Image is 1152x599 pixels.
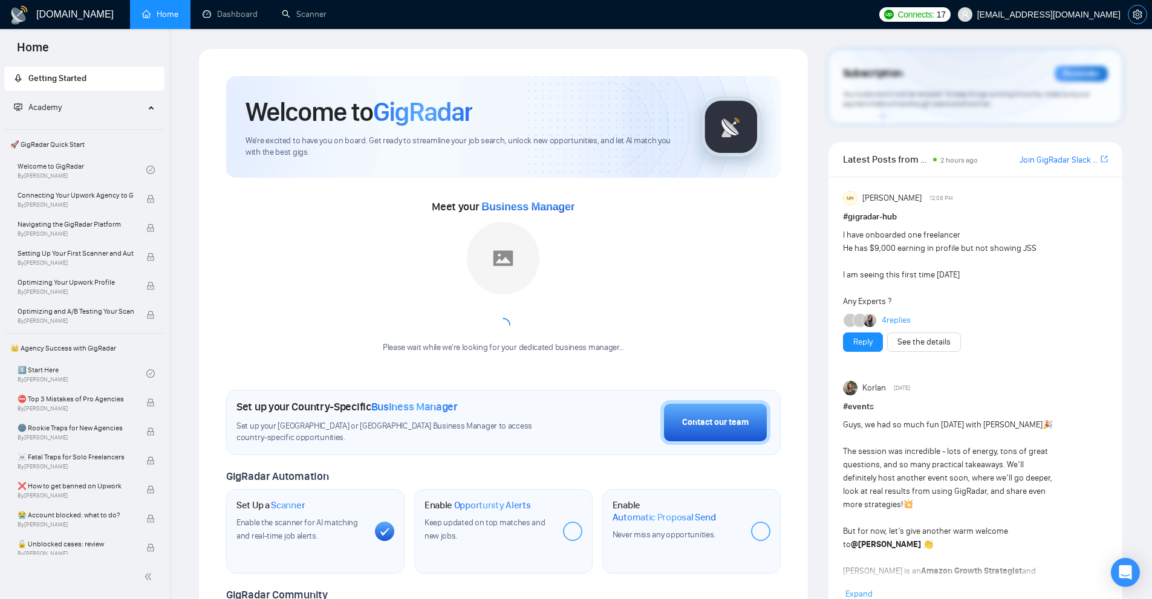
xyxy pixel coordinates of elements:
[1055,66,1108,82] div: Reminder
[203,9,258,19] a: dashboardDashboard
[236,499,305,511] h1: Set Up a
[18,538,134,550] span: 🔓 Unblocked cases: review
[18,157,146,183] a: Welcome to GigRadarBy[PERSON_NAME]
[5,336,163,360] span: 👑 Agency Success with GigRadar
[146,166,155,174] span: check-circle
[146,456,155,465] span: lock
[1101,154,1108,165] a: export
[897,335,951,349] a: See the details
[146,311,155,319] span: lock
[496,318,510,332] span: loading
[18,480,134,492] span: ❌ How to get banned on Upwork
[146,282,155,290] span: lock
[851,539,921,549] strong: @[PERSON_NAME]
[613,529,715,540] span: Never miss any opportunities.
[371,400,458,413] span: Business Manager
[1101,154,1108,164] span: export
[18,422,134,434] span: 🌚 Rookie Traps for New Agencies
[843,381,857,395] img: Korlan
[862,381,886,395] span: Korlan
[246,135,682,158] span: We're excited to have you on board. Get ready to streamline your job search, unlock new opportuni...
[5,132,163,157] span: 🚀 GigRadar Quick Start
[843,400,1108,413] h1: # events
[236,400,458,413] h1: Set up your Country-Specific
[843,228,1055,308] div: I have onboarded one freelancer He has $9,000 earning in profile but not showing JSS I am seeing ...
[613,511,716,523] span: Automatic Proposal Send
[887,332,961,352] button: See the details
[1111,558,1140,587] div: Open Intercom Messenger
[14,74,22,82] span: rocket
[146,543,155,552] span: lock
[146,224,155,232] span: lock
[146,253,155,261] span: lock
[18,189,134,201] span: Connecting Your Upwork Agency to GigRadar
[613,499,741,523] h1: Enable
[18,405,134,412] span: By [PERSON_NAME]
[18,288,134,296] span: By [PERSON_NAME]
[894,383,910,393] span: [DATE]
[1020,154,1098,167] a: Join GigRadar Slack Community
[226,470,328,483] span: GigRadar Automation
[843,210,1108,224] h1: # gigradar-hub
[146,485,155,494] span: lock
[481,201,574,213] span: Business Manager
[863,314,876,327] img: Mariia Heshka
[18,317,134,325] span: By [PERSON_NAME]
[18,305,134,317] span: Optimizing and A/B Testing Your Scanner for Better Results
[18,521,134,528] span: By [PERSON_NAME]
[146,427,155,436] span: lock
[18,463,134,470] span: By [PERSON_NAME]
[897,8,934,21] span: Connects:
[236,517,358,541] span: Enable the scanner for AI matching and real-time job alerts.
[18,247,134,259] span: Setting Up Your First Scanner and Auto-Bidder
[144,571,156,583] span: double-left
[425,517,545,541] span: Keep updated on top matches and new jobs.
[4,66,164,91] li: Getting Started
[146,398,155,407] span: lock
[10,5,29,25] img: logo
[28,102,62,112] span: Academy
[882,314,911,326] a: 4replies
[18,550,134,557] span: By [PERSON_NAME]
[7,39,59,64] span: Home
[376,342,631,354] div: Please wait while we're looking for your dedicated business manager...
[14,102,62,112] span: Academy
[1128,10,1147,19] a: setting
[18,230,134,238] span: By [PERSON_NAME]
[903,499,913,510] span: 💥
[1043,419,1053,430] span: 🎉
[921,566,1022,576] strong: Amazon Growth Strategist
[18,451,134,463] span: ☠️ Fatal Traps for Solo Freelancers
[373,96,472,128] span: GigRadar
[923,539,933,549] span: 👏
[18,276,134,288] span: Optimizing Your Upwork Profile
[146,195,155,203] span: lock
[28,73,86,83] span: Getting Started
[843,63,903,84] span: Subscription
[454,499,531,511] span: Opportunity Alerts
[18,434,134,441] span: By [PERSON_NAME]
[246,96,472,128] h1: Welcome to
[843,332,883,352] button: Reply
[282,9,327,19] a: searchScanner
[18,492,134,499] span: By [PERSON_NAME]
[884,10,894,19] img: upwork-logo.png
[432,200,574,213] span: Meet your
[937,8,946,21] span: 17
[845,589,873,599] span: Expand
[18,201,134,209] span: By [PERSON_NAME]
[467,222,539,294] img: placeholder.png
[660,400,770,445] button: Contact our team
[853,335,873,349] a: Reply
[14,103,22,111] span: fund-projection-screen
[940,156,978,164] span: 2 hours ago
[844,192,857,205] div: MH
[929,193,953,204] span: 12:08 PM
[146,369,155,378] span: check-circle
[18,360,146,387] a: 1️⃣ Start HereBy[PERSON_NAME]
[18,509,134,521] span: 😭 Account blocked: what to do?
[843,89,1090,109] span: Your subscription will be renewed. To keep things running smoothly, make sure your payment method...
[961,10,969,19] span: user
[701,97,761,157] img: gigradar-logo.png
[425,499,531,511] h1: Enable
